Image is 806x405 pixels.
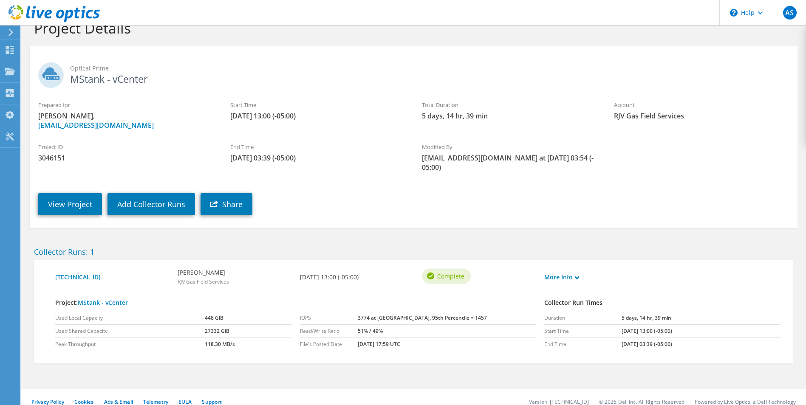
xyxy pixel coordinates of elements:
h1: Project Details [34,19,789,37]
b: [DATE] 13:00 (-05:00) [300,273,359,282]
td: 3774 at [GEOGRAPHIC_DATA], 95th Percentile = 1457 [358,312,536,325]
td: File's Posted Date [300,338,358,351]
td: [DATE] 17:59 UTC [358,338,536,351]
label: End Time [230,143,405,151]
label: Prepared for [38,101,213,109]
a: Add Collector Runs [107,193,195,215]
td: 51% / 49% [358,325,536,338]
td: Start Time [544,325,622,338]
td: 27332 GiB [205,325,291,338]
span: [DATE] 03:39 (-05:00) [230,153,405,163]
label: Modified By [422,143,597,151]
h4: Project: [55,298,536,307]
span: [PERSON_NAME], [38,111,213,130]
span: AS [783,6,797,20]
svg: \n [730,9,738,17]
td: Read/Write Ratio [300,325,358,338]
h2: MStank - vCenter [38,62,789,84]
span: 3046151 [38,153,213,163]
td: Used Shared Capacity [55,325,205,338]
td: End Time [544,338,622,351]
label: Total Duration [422,101,597,109]
a: Share [201,193,252,215]
a: [EMAIL_ADDRESS][DOMAIN_NAME] [38,121,154,130]
td: [DATE] 03:39 (-05:00) [622,338,781,351]
span: Complete [437,271,464,281]
td: 5 days, 14 hr, 39 min [622,312,781,325]
a: More Info [544,273,579,282]
a: MStank - vCenter [78,298,128,307]
span: RJV Gas Field Services [614,111,789,121]
label: Project ID [38,143,213,151]
td: Peak Throughput [55,338,205,351]
b: [PERSON_NAME] [178,268,229,277]
span: 5 days, 14 hr, 39 min [422,111,597,121]
span: Optical Prime [70,64,789,73]
h2: Collector Runs: 1 [34,247,793,256]
a: [TECHNICAL_ID] [55,273,169,282]
span: [DATE] 13:00 (-05:00) [230,111,405,121]
td: IOPS [300,312,358,325]
label: Account [614,101,789,109]
td: 118.30 MB/s [205,338,291,351]
span: RJV Gas Field Services [178,278,229,285]
h4: Collector Run Times [544,298,781,307]
td: Used Local Capacity [55,312,205,325]
td: [DATE] 13:00 (-05:00) [622,325,781,338]
a: View Project [38,193,102,215]
td: 448 GiB [205,312,291,325]
td: Duration [544,312,622,325]
span: [EMAIL_ADDRESS][DOMAIN_NAME] at [DATE] 03:54 (-05:00) [422,153,597,172]
label: Start Time [230,101,405,109]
